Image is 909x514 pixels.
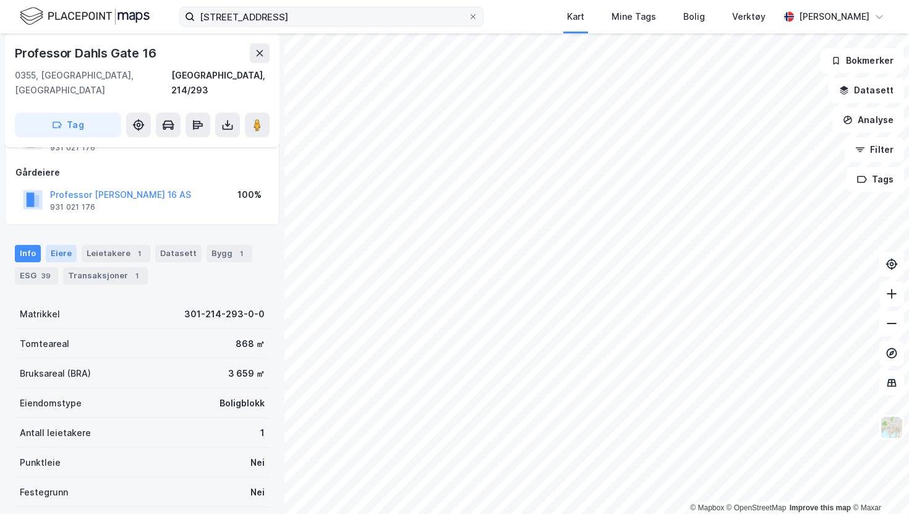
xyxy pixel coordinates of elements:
div: Gårdeiere [15,165,269,180]
a: OpenStreetMap [727,503,787,512]
a: Improve this map [790,503,851,512]
div: Transaksjoner [63,267,148,285]
button: Tags [847,167,904,192]
button: Datasett [829,78,904,103]
img: Z [880,416,903,439]
div: Kart [567,9,584,24]
div: 301-214-293-0-0 [184,307,265,322]
a: Mapbox [690,503,724,512]
input: Søk på adresse, matrikkel, gårdeiere, leietakere eller personer [195,7,468,26]
button: Filter [845,137,904,162]
div: Punktleie [20,455,61,470]
div: Boligblokk [220,396,265,411]
div: 3 659 ㎡ [228,366,265,381]
button: Analyse [832,108,904,132]
div: 931 021 176 [50,143,95,153]
div: 1 [130,270,143,282]
div: Leietakere [82,245,150,262]
div: 1 [260,426,265,440]
div: Nei [250,485,265,500]
div: 1 [133,247,145,260]
div: Tomteareal [20,336,69,351]
div: Bolig [683,9,705,24]
img: logo.f888ab2527a4732fd821a326f86c7f29.svg [20,6,150,27]
div: 868 ㎡ [236,336,265,351]
iframe: Chat Widget [847,455,909,514]
div: Matrikkel [20,307,60,322]
div: Kontrollprogram for chat [847,455,909,514]
div: [PERSON_NAME] [799,9,869,24]
div: Info [15,245,41,262]
div: Bygg [207,245,252,262]
div: Eiendomstype [20,396,82,411]
div: Professor Dahls Gate 16 [15,43,158,63]
div: 1 [235,247,247,260]
div: Mine Tags [612,9,656,24]
div: Nei [250,455,265,470]
div: ESG [15,267,58,285]
div: Datasett [155,245,202,262]
div: 0355, [GEOGRAPHIC_DATA], [GEOGRAPHIC_DATA] [15,68,171,98]
button: Bokmerker [821,48,904,73]
div: 39 [39,270,53,282]
div: 100% [237,187,262,202]
button: Tag [15,113,121,137]
div: Bruksareal (BRA) [20,366,91,381]
div: 931 021 176 [50,202,95,212]
div: Verktøy [732,9,766,24]
div: Antall leietakere [20,426,91,440]
div: [GEOGRAPHIC_DATA], 214/293 [171,68,270,98]
div: Festegrunn [20,485,68,500]
div: Eiere [46,245,77,262]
